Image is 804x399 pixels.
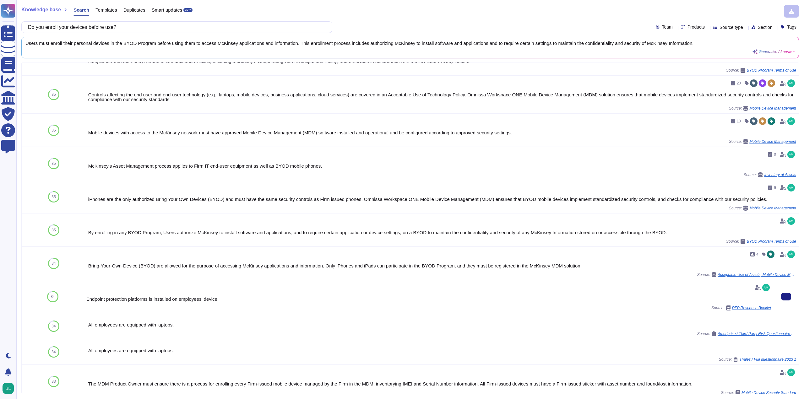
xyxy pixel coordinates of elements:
[764,173,796,177] span: Inventory of Assets
[726,239,796,244] span: Source:
[742,391,796,395] span: Mobile Device Security Standard
[718,332,796,336] span: Ameriprise / Third Party Risk Questionnaire Version2024.1
[744,172,796,177] span: Source:
[123,8,145,12] span: Duplicates
[52,228,56,232] span: 85
[729,139,796,144] span: Source:
[697,272,796,277] span: Source:
[749,106,796,110] span: Mobile Device Management
[720,25,743,30] span: Source type
[25,22,326,33] input: Search a question or template...
[721,390,796,395] span: Source:
[732,306,771,310] span: RFP Response Booklet
[787,251,795,258] img: user
[88,50,796,64] div: By enrolling in any BYOD Program, Users authorize McKinsey to install software and applications, ...
[787,151,795,158] img: user
[687,25,705,29] span: Products
[52,324,56,328] span: 84
[52,262,56,265] span: 84
[739,358,796,361] span: Thales / Full questionnaire 2023 1
[88,381,796,386] div: The MDM Product Owner must ensure there is a process for enrolling every Firm-issued mobile devic...
[1,381,18,395] button: user
[762,284,770,291] img: user
[21,7,61,12] span: Knowledge base
[737,81,741,85] span: 20
[747,240,796,243] span: BYOD Program Terms of Use
[729,206,796,211] span: Source:
[86,297,771,301] div: Endpoint protection platforms is installed on employees' device
[719,357,796,362] span: Source:
[756,252,758,256] span: 4
[759,50,795,54] span: Generative AI answer
[787,217,795,225] img: user
[52,128,56,132] span: 85
[88,322,796,327] div: All employees are equipped with laptops.
[25,41,795,46] span: Users must enroll their personal devices in the BYOD Program before using them to access McKinsey...
[52,93,56,96] span: 85
[787,369,795,376] img: user
[662,25,673,29] span: Team
[152,8,182,12] span: Smart updates
[758,25,773,30] span: Section
[52,162,56,165] span: 85
[3,383,14,394] img: user
[787,79,795,87] img: user
[52,380,56,383] span: 83
[52,195,56,199] span: 85
[711,305,771,310] span: Source:
[95,8,117,12] span: Templates
[749,140,796,143] span: Mobile Device Management
[88,348,796,353] div: All employees are equipped with laptops.
[718,273,796,277] span: Acceptable Use of Assets, Mobile Device Management
[52,350,56,354] span: 84
[787,117,795,125] img: user
[88,263,796,268] div: Bring-Your-Own-Device (BYOD) are allowed for the purpose of accessing McKinsey applications and i...
[747,68,796,72] span: BYOD Program Terms of Use
[774,186,776,190] span: 9
[774,153,776,156] span: 0
[787,25,796,29] span: Tags
[51,295,55,299] span: 84
[183,8,193,12] div: BETA
[697,331,796,336] span: Source:
[88,164,796,168] div: McKinsey's Asset Management process applies to Firm IT end-user equipment as well as BYOD mobile ...
[88,92,796,102] div: Controls affecting the end user and end-user technology (e.g., laptops, mobile devices, business ...
[749,206,796,210] span: Mobile Device Management
[737,119,741,123] span: 10
[73,8,89,12] span: Search
[88,197,796,202] div: iPhones are the only authorized Bring Your Own Devices (BYOD) and must have the same security con...
[729,106,796,111] span: Source:
[88,230,796,235] div: By enrolling in any BYOD Program, Users authorize McKinsey to install software and applications, ...
[726,68,796,73] span: Source:
[787,184,795,191] img: user
[88,130,796,135] div: Mobile devices with access to the McKinsey network must have approved Mobile Device Management (M...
